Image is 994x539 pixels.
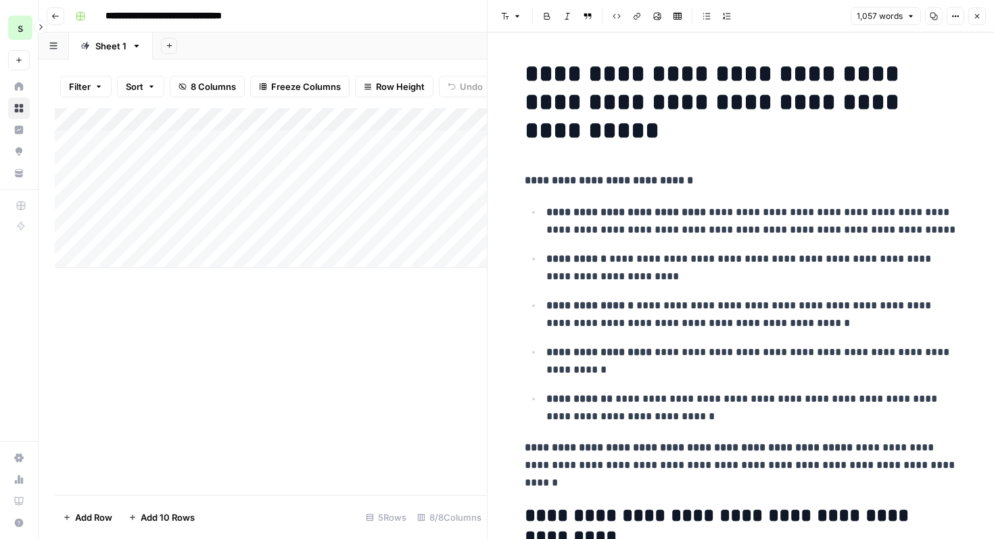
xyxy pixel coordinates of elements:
[8,11,30,45] button: Workspace: saasgenie
[376,80,425,93] span: Row Height
[8,469,30,490] a: Usage
[8,490,30,512] a: Learning Hub
[69,80,91,93] span: Filter
[271,80,341,93] span: Freeze Columns
[95,39,126,53] div: Sheet 1
[126,80,143,93] span: Sort
[191,80,236,93] span: 8 Columns
[120,507,203,528] button: Add 10 Rows
[170,76,245,97] button: 8 Columns
[8,141,30,162] a: Opportunities
[60,76,112,97] button: Filter
[857,10,903,22] span: 1,057 words
[355,76,433,97] button: Row Height
[8,119,30,141] a: Insights
[18,20,23,36] span: s
[8,447,30,469] a: Settings
[360,507,412,528] div: 5 Rows
[8,512,30,534] button: Help + Support
[412,507,487,528] div: 8/8 Columns
[117,76,164,97] button: Sort
[141,511,195,524] span: Add 10 Rows
[8,162,30,184] a: Your Data
[460,80,483,93] span: Undo
[69,32,153,60] a: Sheet 1
[8,97,30,119] a: Browse
[851,7,921,25] button: 1,057 words
[75,511,112,524] span: Add Row
[250,76,350,97] button: Freeze Columns
[439,76,492,97] button: Undo
[55,507,120,528] button: Add Row
[8,76,30,97] a: Home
